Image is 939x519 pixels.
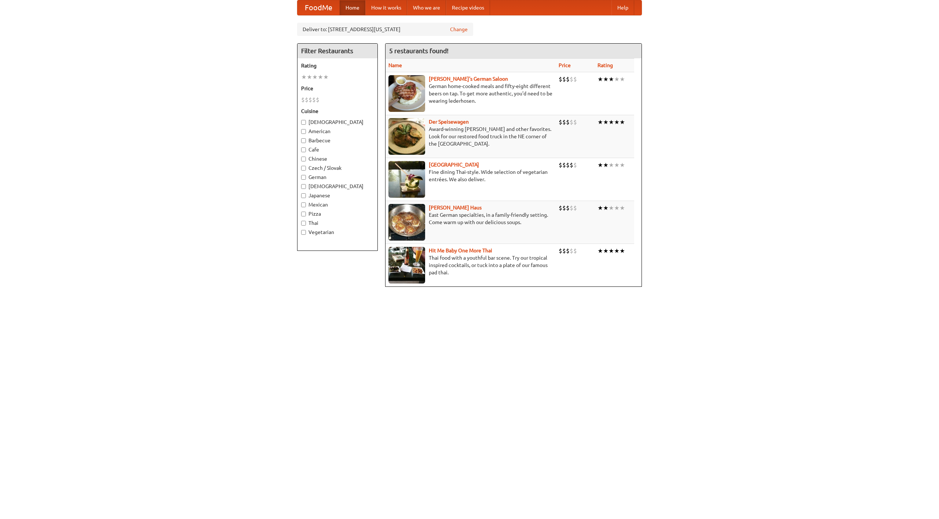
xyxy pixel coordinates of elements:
li: $ [559,204,562,212]
input: Czech / Slovak [301,166,306,171]
li: ★ [603,204,609,212]
li: ★ [603,118,609,126]
li: $ [573,161,577,169]
input: Japanese [301,193,306,198]
li: $ [562,247,566,255]
li: ★ [603,247,609,255]
li: $ [559,247,562,255]
img: kohlhaus.jpg [388,204,425,241]
label: Cafe [301,146,374,153]
h5: Cuisine [301,107,374,115]
li: $ [570,204,573,212]
img: satay.jpg [388,161,425,198]
li: ★ [598,161,603,169]
li: $ [559,118,562,126]
li: $ [562,204,566,212]
a: Recipe videos [446,0,490,15]
li: $ [312,96,316,104]
li: ★ [609,161,614,169]
input: American [301,129,306,134]
li: ★ [614,204,620,212]
li: $ [559,161,562,169]
a: Home [340,0,365,15]
label: Chinese [301,155,374,162]
li: $ [566,161,570,169]
input: Pizza [301,212,306,216]
a: Who we are [407,0,446,15]
h5: Rating [301,62,374,69]
li: ★ [614,161,620,169]
li: ★ [598,204,603,212]
a: Price [559,62,571,68]
img: esthers.jpg [388,75,425,112]
li: $ [301,96,305,104]
li: ★ [614,75,620,83]
h4: Filter Restaurants [297,44,377,58]
li: ★ [323,73,329,81]
ng-pluralize: 5 restaurants found! [389,47,449,54]
li: $ [570,75,573,83]
li: ★ [609,204,614,212]
li: $ [570,247,573,255]
li: ★ [614,118,620,126]
li: ★ [614,247,620,255]
label: Barbecue [301,137,374,144]
a: Help [611,0,634,15]
a: Change [450,26,468,33]
input: Cafe [301,147,306,152]
li: $ [573,204,577,212]
label: Mexican [301,201,374,208]
li: ★ [318,73,323,81]
label: [DEMOGRAPHIC_DATA] [301,183,374,190]
a: [GEOGRAPHIC_DATA] [429,162,479,168]
li: $ [573,75,577,83]
li: $ [566,204,570,212]
p: Award-winning [PERSON_NAME] and other favorites. Look for our restored food truck in the NE corne... [388,125,553,147]
li: ★ [620,247,625,255]
li: ★ [312,73,318,81]
li: $ [562,75,566,83]
input: Mexican [301,202,306,207]
input: [DEMOGRAPHIC_DATA] [301,120,306,125]
li: ★ [598,247,603,255]
a: FoodMe [297,0,340,15]
a: Hit Me Baby One More Thai [429,248,492,253]
input: Thai [301,221,306,226]
li: ★ [609,118,614,126]
p: Thai food with a youthful bar scene. Try our tropical inspired cocktails, or tuck into a plate of... [388,254,553,276]
a: Rating [598,62,613,68]
h5: Price [301,85,374,92]
a: [PERSON_NAME]'s German Saloon [429,76,508,82]
a: How it works [365,0,407,15]
li: ★ [620,161,625,169]
li: $ [566,75,570,83]
li: ★ [603,161,609,169]
li: $ [570,118,573,126]
li: ★ [603,75,609,83]
a: Der Speisewagen [429,119,469,125]
li: $ [305,96,308,104]
input: [DEMOGRAPHIC_DATA] [301,184,306,189]
input: Chinese [301,157,306,161]
li: $ [559,75,562,83]
label: Czech / Slovak [301,164,374,172]
li: $ [562,161,566,169]
a: [PERSON_NAME] Haus [429,205,482,211]
input: Barbecue [301,138,306,143]
label: Pizza [301,210,374,218]
li: ★ [307,73,312,81]
li: $ [566,247,570,255]
img: speisewagen.jpg [388,118,425,155]
li: $ [316,96,319,104]
li: ★ [620,118,625,126]
p: German home-cooked meals and fifty-eight different beers on tap. To get more authentic, you'd nee... [388,83,553,105]
p: Fine dining Thai-style. Wide selection of vegetarian entrées. We also deliver. [388,168,553,183]
input: Vegetarian [301,230,306,235]
label: Thai [301,219,374,227]
li: ★ [598,118,603,126]
a: Name [388,62,402,68]
li: $ [570,161,573,169]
